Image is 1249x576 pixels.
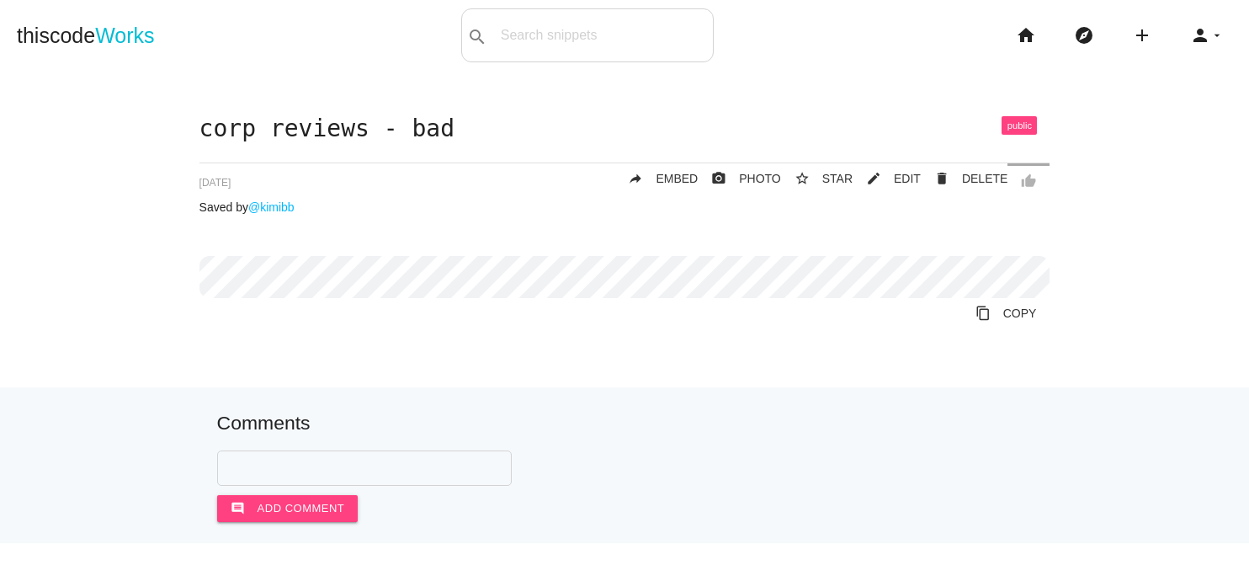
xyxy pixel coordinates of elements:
span: DELETE [962,172,1007,185]
a: mode_editEDIT [853,163,921,194]
span: STAR [822,172,853,185]
a: photo_cameraPHOTO [698,163,781,194]
i: star_border [795,163,810,194]
i: content_copy [975,298,991,328]
span: Works [95,24,154,47]
a: replyEMBED [614,163,698,194]
i: home [1016,8,1036,62]
i: comment [231,495,245,522]
i: mode_edit [866,163,881,194]
input: Search snippets [492,18,713,53]
a: @kimibb [248,200,295,214]
button: search [462,9,492,61]
h1: corp reviews - bad [199,116,1050,142]
a: Copy to Clipboard [962,298,1050,328]
i: explore [1074,8,1094,62]
span: PHOTO [739,172,781,185]
i: arrow_drop_down [1210,8,1224,62]
h5: Comments [217,413,1033,434]
p: Saved by [199,200,1050,214]
button: star_borderSTAR [781,163,853,194]
i: search [467,10,487,64]
i: photo_camera [711,163,726,194]
a: Delete Post [921,163,1007,194]
i: reply [628,163,643,194]
button: commentAdd comment [217,495,359,522]
i: add [1132,8,1152,62]
span: EDIT [894,172,921,185]
a: thiscodeWorks [17,8,155,62]
span: EMBED [656,172,698,185]
i: person [1190,8,1210,62]
span: [DATE] [199,177,231,189]
i: delete [934,163,949,194]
